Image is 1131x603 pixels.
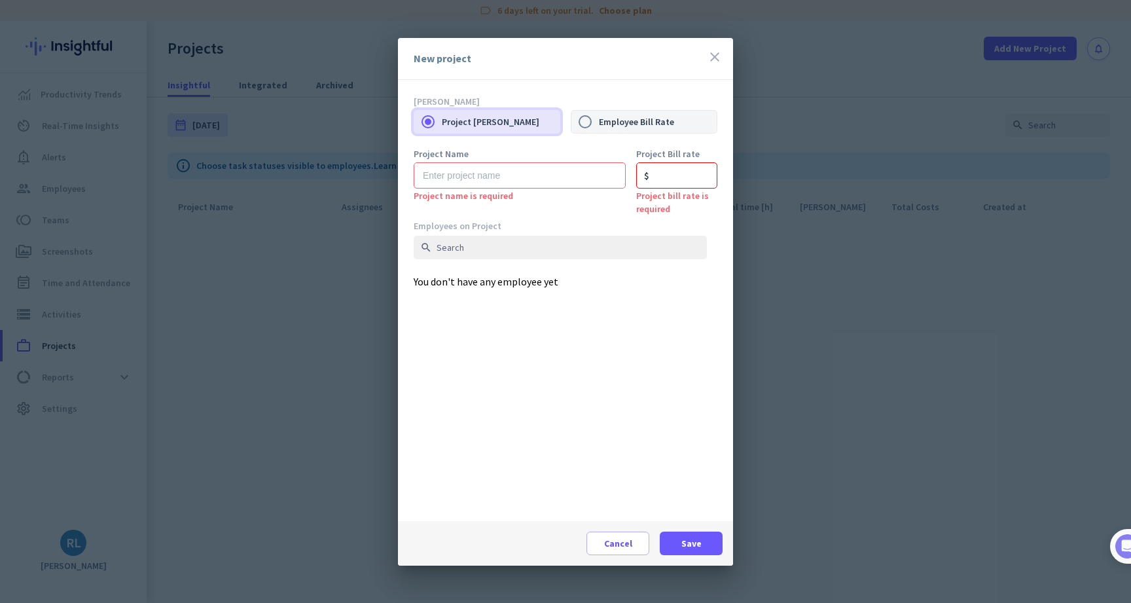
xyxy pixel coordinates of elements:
[18,98,243,129] div: You're just a few steps away from completing the essential app setup
[414,96,717,107] p: [PERSON_NAME]
[13,172,46,186] p: 4 steps
[76,441,121,450] span: Messages
[442,108,560,136] label: Project [PERSON_NAME]
[167,172,249,186] p: About 10 minutes
[707,49,723,65] i: close
[414,236,707,259] input: Search
[660,532,723,555] button: Save
[153,441,174,450] span: Help
[604,537,632,550] span: Cancel
[636,190,709,215] span: Project bill rate is required
[414,220,707,232] div: Employees on Project
[18,50,243,98] div: 🎊 Welcome to Insightful! 🎊
[50,228,222,241] div: Add employees
[414,149,626,158] label: Project Name
[420,242,432,253] i: search
[636,149,717,158] label: Project Bill rate
[24,223,238,244] div: 1Add employees
[131,409,196,461] button: Help
[599,108,717,136] label: Employee Bill Rate
[65,409,131,461] button: Messages
[111,6,153,28] h1: Tasks
[46,137,67,158] img: Profile image for Tamara
[50,315,177,341] button: Add your employees
[73,141,215,154] div: [PERSON_NAME] from Insightful
[50,377,222,403] div: Initial tracking settings and how to edit them
[230,5,253,29] div: Close
[215,441,243,450] span: Tasks
[586,532,649,555] button: Cancel
[24,373,238,403] div: 2Initial tracking settings and how to edit them
[644,171,649,180] div: $
[19,441,46,450] span: Home
[50,249,228,304] div: It's time to add your employees! This is crucial since Insightful will start collecting their act...
[414,190,513,202] span: Project name is required
[681,537,702,550] span: Save
[196,409,262,461] button: Tasks
[414,53,471,64] div: New project
[414,220,717,521] div: You don't have any employee yet
[414,162,626,189] input: Enter project name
